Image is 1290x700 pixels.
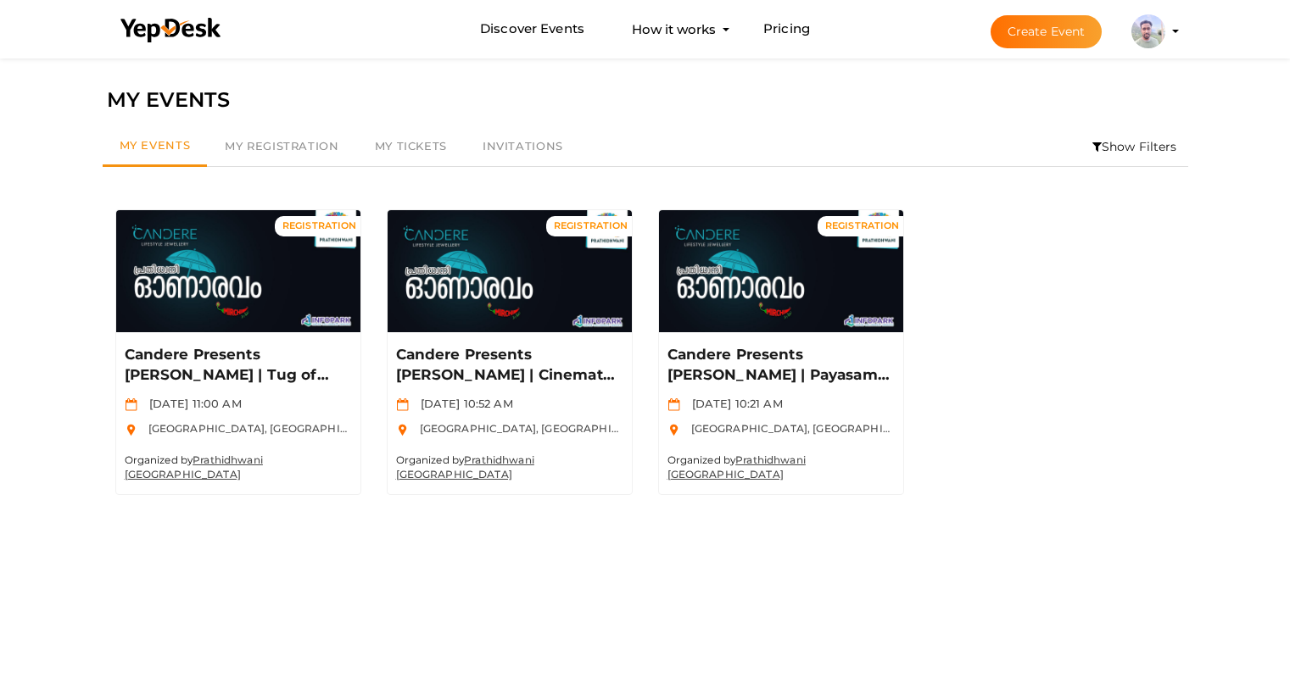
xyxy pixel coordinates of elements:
span: [DATE] 10:52 AM [412,397,513,410]
a: Invitations [465,127,581,166]
button: How it works [627,14,721,45]
a: Prathidhwani [GEOGRAPHIC_DATA] [667,453,806,481]
small: Organized by [396,453,534,481]
span: My Registration [225,139,338,153]
img: calendar.svg [396,398,409,411]
span: Invitations [483,139,563,153]
a: Prathidhwani [GEOGRAPHIC_DATA] [396,453,534,481]
a: My Tickets [357,127,465,166]
span: [DATE] 10:21 AM [684,397,783,410]
a: Pricing [763,14,810,45]
img: location.svg [125,424,137,436]
p: Candere Presents [PERSON_NAME] | Tug of War | Registration [125,345,348,386]
a: Prathidhwani [GEOGRAPHIC_DATA] [125,453,263,481]
span: [DATE] 11:00 AM [141,397,242,410]
img: ACg8ocJxTL9uYcnhaNvFZuftGNHJDiiBHTVJlCXhmLL3QY_ku3qgyu-z6A=s100 [1131,14,1165,48]
p: Candere Presents [PERSON_NAME] | Payasam Fest | Registration [667,345,891,386]
img: calendar.svg [667,398,680,411]
button: Create Event [991,15,1103,48]
small: Organized by [125,453,263,481]
a: My Events [103,127,208,167]
a: Discover Events [480,14,584,45]
a: My Registration [207,127,356,166]
span: [GEOGRAPHIC_DATA], [GEOGRAPHIC_DATA], [GEOGRAPHIC_DATA], [GEOGRAPHIC_DATA], [GEOGRAPHIC_DATA] [411,422,1024,435]
p: Candere Presents [PERSON_NAME] | Cinematic Dance | Registration [396,345,619,386]
span: [GEOGRAPHIC_DATA], [GEOGRAPHIC_DATA], [GEOGRAPHIC_DATA], [GEOGRAPHIC_DATA], [GEOGRAPHIC_DATA] [140,422,752,435]
div: MY EVENTS [107,84,1184,116]
small: Organized by [667,453,806,481]
img: location.svg [396,424,409,436]
span: My Events [120,138,191,152]
li: Show Filters [1081,127,1188,166]
span: My Tickets [375,139,447,153]
img: calendar.svg [125,398,137,411]
img: location.svg [667,424,680,436]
